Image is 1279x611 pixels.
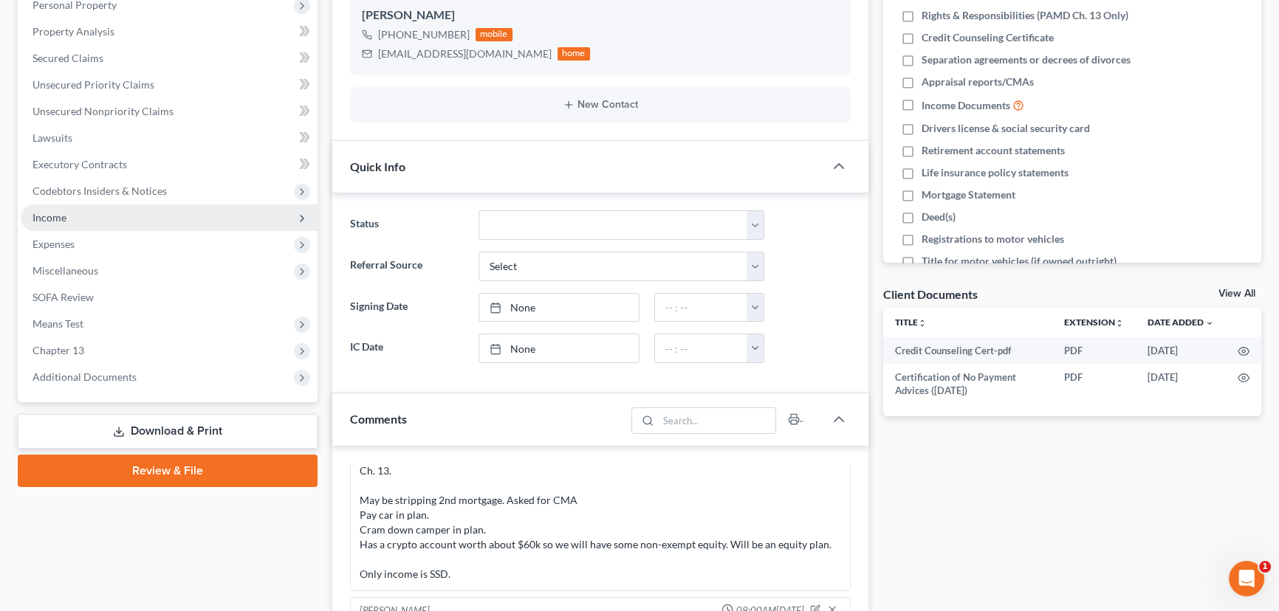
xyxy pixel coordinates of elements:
td: Certification of No Payment Advices ([DATE]) [883,364,1053,404]
span: Income [32,211,66,224]
a: Date Added expand_more [1148,317,1214,328]
span: Credit Counseling Certificate [922,30,1054,45]
span: Unsecured Priority Claims [32,78,154,91]
span: Comments [350,412,407,426]
label: Status [343,210,471,240]
span: Expenses [32,238,75,250]
a: Lawsuits [21,125,318,151]
i: expand_more [1205,319,1214,328]
span: SOFA Review [32,291,94,303]
a: Secured Claims [21,45,318,72]
a: Unsecured Priority Claims [21,72,318,98]
span: Deed(s) [922,210,956,224]
iframe: Intercom live chat [1229,561,1264,596]
a: None [479,294,638,322]
div: mobile [476,28,512,41]
td: PDF [1052,337,1136,364]
span: Income Documents [922,98,1010,113]
span: 1 [1259,561,1271,573]
span: Chapter 13 [32,344,84,356]
span: Drivers license & social security card [922,121,1090,136]
label: Signing Date [343,293,471,322]
span: Retirement account statements [922,143,1065,158]
a: Unsecured Nonpriority Claims [21,98,318,125]
input: Search... [658,408,775,433]
span: Appraisal reports/CMAs [922,75,1034,89]
a: Executory Contracts [21,151,318,178]
span: Means Test [32,317,83,330]
label: Referral Source [343,252,471,281]
span: Separation agreements or decrees of divorces [922,52,1131,67]
a: Review & File [18,455,318,487]
div: [EMAIL_ADDRESS][DOMAIN_NAME] [378,46,552,61]
span: Registrations to motor vehicles [922,232,1064,246]
button: New Contact [362,99,839,111]
span: Life insurance policy statements [922,165,1069,180]
span: Executory Contracts [32,158,127,170]
span: Lawsuits [32,131,72,144]
td: [DATE] [1136,337,1226,364]
td: PDF [1052,364,1136,404]
i: unfold_more [1115,319,1124,328]
div: Client Documents [883,286,978,302]
a: SOFA Review [21,284,318,311]
span: Quick Info [350,159,405,173]
span: Rights & Responsibilities (PAMD Ch. 13 Only) [922,8,1128,23]
td: Credit Counseling Cert-pdf [883,337,1053,364]
span: Unsecured Nonpriority Claims [32,105,174,117]
a: Extensionunfold_more [1064,317,1124,328]
span: Property Analysis [32,25,114,38]
input: -- : -- [655,334,748,362]
input: -- : -- [655,294,748,322]
div: [PERSON_NAME] [362,7,839,24]
div: [PHONE_NUMBER] [378,27,470,42]
div: Ch. 13. May be stripping 2nd mortgage. Asked for CMA Pay car in plan. Cram down camper in plan. H... [360,463,841,581]
a: Download & Print [18,414,318,449]
div: home [558,47,590,61]
a: Titleunfold_more [895,317,927,328]
i: unfold_more [918,319,927,328]
label: IC Date [343,334,471,363]
span: Title for motor vehicles (if owned outright) [922,254,1117,269]
span: Mortgage Statement [922,187,1015,202]
a: View All [1218,289,1255,299]
span: Secured Claims [32,52,103,64]
span: Additional Documents [32,370,137,383]
a: None [479,334,638,362]
a: Property Analysis [21,18,318,45]
span: Codebtors Insiders & Notices [32,184,167,197]
td: [DATE] [1136,364,1226,404]
span: Miscellaneous [32,264,98,277]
